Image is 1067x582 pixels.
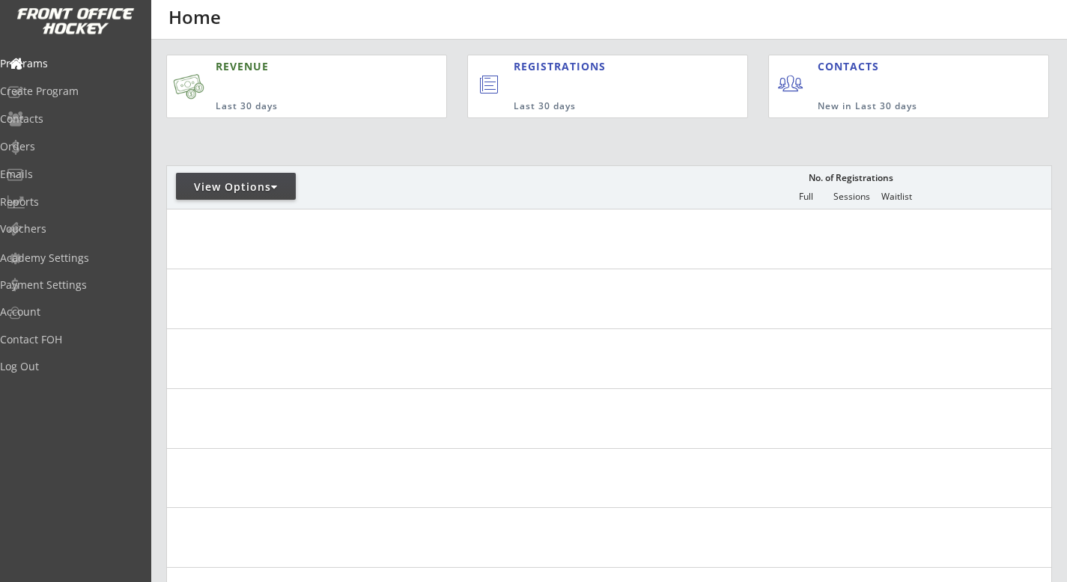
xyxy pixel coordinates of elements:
div: REVENUE [216,59,377,74]
div: Last 30 days [216,100,377,113]
div: Full [783,192,828,202]
div: No. of Registrations [804,173,897,183]
div: Last 30 days [514,100,686,113]
div: Sessions [829,192,874,202]
div: REGISTRATIONS [514,59,681,74]
div: View Options [176,180,296,194]
div: CONTACTS [818,59,886,74]
div: New in Last 30 days [818,100,979,113]
div: Waitlist [874,192,919,202]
